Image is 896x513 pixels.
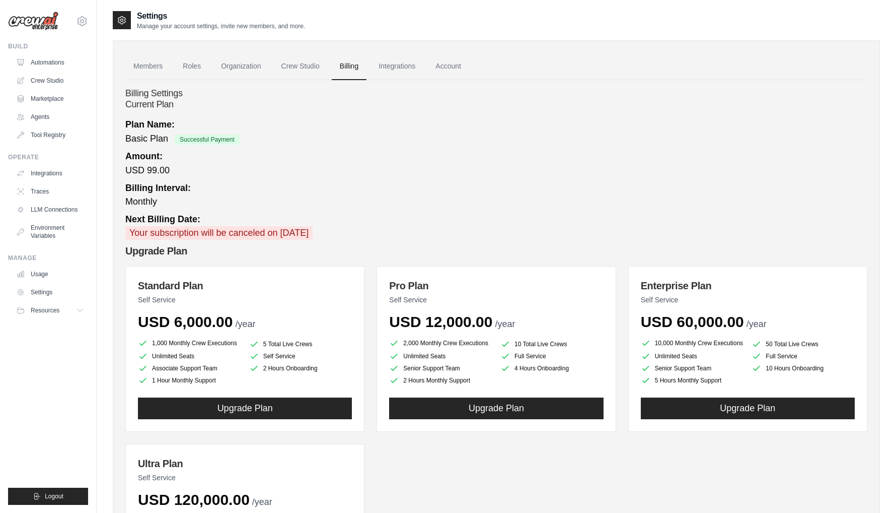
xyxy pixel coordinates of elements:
span: USD 6,000.00 [138,313,233,330]
h4: Billing Settings [125,88,867,99]
span: Successful Payment [175,135,240,145]
li: Full Service [752,351,855,361]
h3: Enterprise Plan [641,279,855,293]
a: Environment Variables [12,220,88,244]
a: Agents [12,109,88,125]
button: Upgrade Plan [641,398,855,419]
img: Logo [8,12,58,31]
li: Associate Support Team [138,363,241,373]
button: Resources [12,302,88,318]
li: 1,000 Monthly Crew Executions [138,337,241,349]
li: 10,000 Monthly Crew Executions [641,337,744,349]
span: Basic Plan [125,134,168,144]
p: Self Service [138,473,352,483]
h2: Settings [137,10,305,22]
li: 2,000 Monthly Crew Executions [389,337,492,349]
strong: Next Billing Date: [125,214,200,224]
li: 4 Hours Onboarding [500,363,604,373]
div: Operate [8,153,88,161]
li: 1 Hour Monthly Support [138,375,241,386]
li: Unlimited Seats [641,351,744,361]
strong: Plan Name: [125,119,175,130]
button: Upgrade Plan [389,398,603,419]
span: /year [495,319,515,329]
li: Senior Support Team [389,363,492,373]
li: Unlimited Seats [138,351,241,361]
strong: Billing Interval: [125,183,191,193]
div: Monthly [125,181,867,209]
p: Self Service [641,295,855,305]
li: 2 Hours Onboarding [249,363,352,373]
button: Upgrade Plan [138,398,352,419]
li: 50 Total Live Crews [752,339,855,349]
a: Integrations [12,165,88,181]
span: /year [746,319,767,329]
p: Self Service [138,295,352,305]
h3: Pro Plan [389,279,603,293]
li: 5 Hours Monthly Support [641,375,744,386]
li: Self Service [249,351,352,361]
a: Roles [175,53,209,80]
a: Crew Studio [12,73,88,89]
span: USD 99.00 [125,165,170,175]
a: Tool Registry [12,127,88,143]
p: Manage your account settings, invite new members, and more. [137,22,305,30]
span: USD 12,000.00 [389,313,492,330]
span: Resources [31,306,59,314]
h3: Ultra Plan [138,457,352,471]
li: Unlimited Seats [389,351,492,361]
a: Members [125,53,171,80]
p: Your subscription will be canceled on [DATE] [125,226,313,240]
span: /year [252,497,272,507]
li: 10 Hours Onboarding [752,363,855,373]
a: Organization [213,53,269,80]
button: Logout [8,488,88,505]
li: Senior Support Team [641,363,744,373]
a: LLM Connections [12,202,88,218]
a: Settings [12,284,88,300]
span: /year [235,319,255,329]
a: Traces [12,183,88,200]
div: Manage [8,254,88,262]
span: Logout [45,492,63,500]
a: Marketplace [12,91,88,107]
strong: Amount: [125,151,163,161]
li: 5 Total Live Crews [249,339,352,349]
p: Self Service [389,295,603,305]
a: Usage [12,266,88,282]
a: Billing [332,53,366,80]
a: Account [427,53,469,80]
h2: Upgrade Plan [125,244,867,258]
span: USD 60,000.00 [641,313,744,330]
a: Integrations [370,53,423,80]
a: Automations [12,54,88,71]
h3: Standard Plan [138,279,352,293]
h2: Current Plan [125,99,867,110]
li: 10 Total Live Crews [500,339,604,349]
div: Build [8,42,88,50]
a: Crew Studio [273,53,328,80]
li: Full Service [500,351,604,361]
li: 2 Hours Monthly Support [389,375,492,386]
span: USD 120,000.00 [138,491,250,508]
